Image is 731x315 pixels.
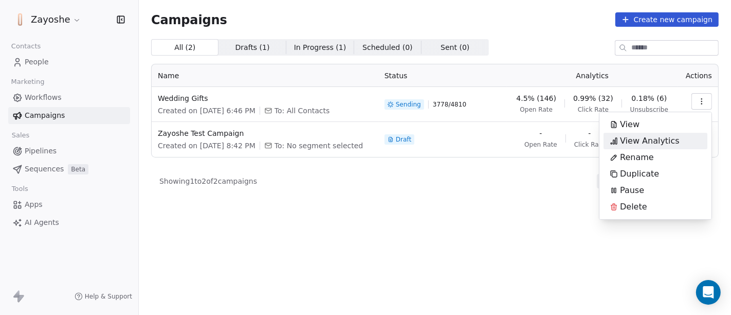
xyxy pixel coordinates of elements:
[620,184,644,197] span: Pause
[620,168,659,180] span: Duplicate
[620,118,639,131] span: View
[604,116,707,215] div: Suggestions
[620,135,680,147] span: View Analytics
[620,151,654,164] span: Rename
[620,201,647,213] span: Delete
